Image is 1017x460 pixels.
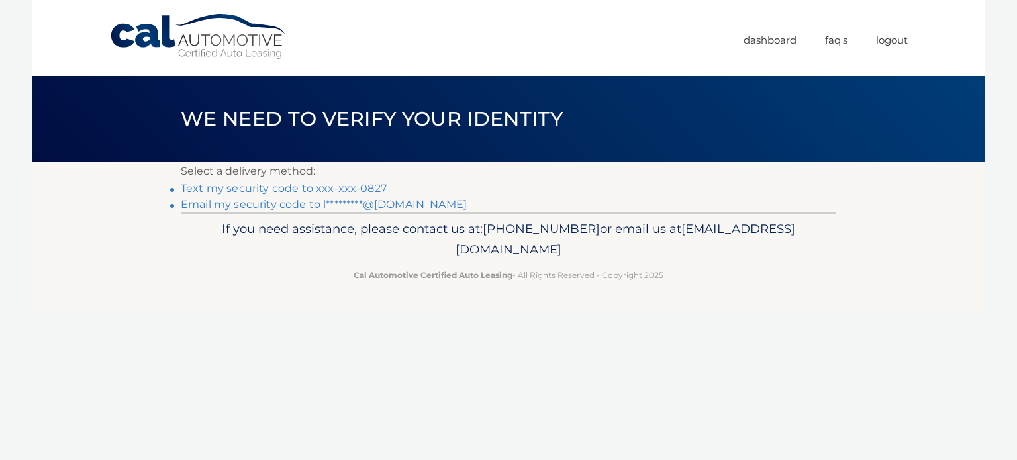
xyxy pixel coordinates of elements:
p: Select a delivery method: [181,162,836,181]
span: We need to verify your identity [181,107,563,131]
a: FAQ's [825,29,847,51]
a: Dashboard [744,29,797,51]
p: If you need assistance, please contact us at: or email us at [189,218,828,261]
a: Text my security code to xxx-xxx-0827 [181,182,387,195]
p: - All Rights Reserved - Copyright 2025 [189,268,828,282]
span: [PHONE_NUMBER] [483,221,600,236]
a: Cal Automotive [109,13,288,60]
strong: Cal Automotive Certified Auto Leasing [354,270,512,280]
a: Logout [876,29,908,51]
a: Email my security code to l*********@[DOMAIN_NAME] [181,198,467,210]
